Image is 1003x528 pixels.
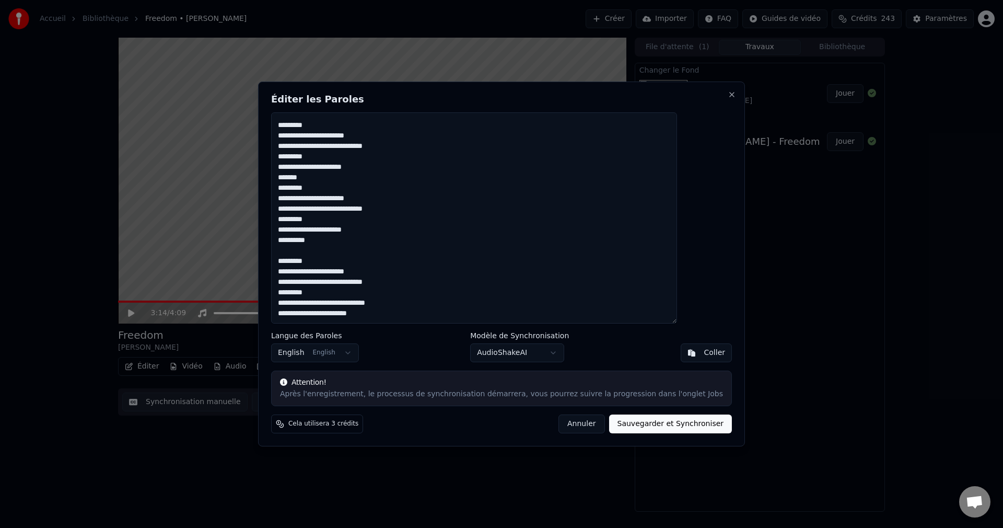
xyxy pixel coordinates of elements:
[704,348,726,358] div: Coller
[271,95,732,104] h2: Éditer les Paroles
[681,343,732,362] button: Coller
[558,415,604,433] button: Annuler
[470,332,569,339] label: Modèle de Synchronisation
[280,389,723,399] div: Après l'enregistrement, le processus de synchronisation démarrera, vous pourrez suivre la progres...
[288,420,358,428] span: Cela utilisera 3 crédits
[280,377,723,388] div: Attention!
[271,332,359,339] label: Langue des Paroles
[609,415,732,433] button: Sauvegarder et Synchroniser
